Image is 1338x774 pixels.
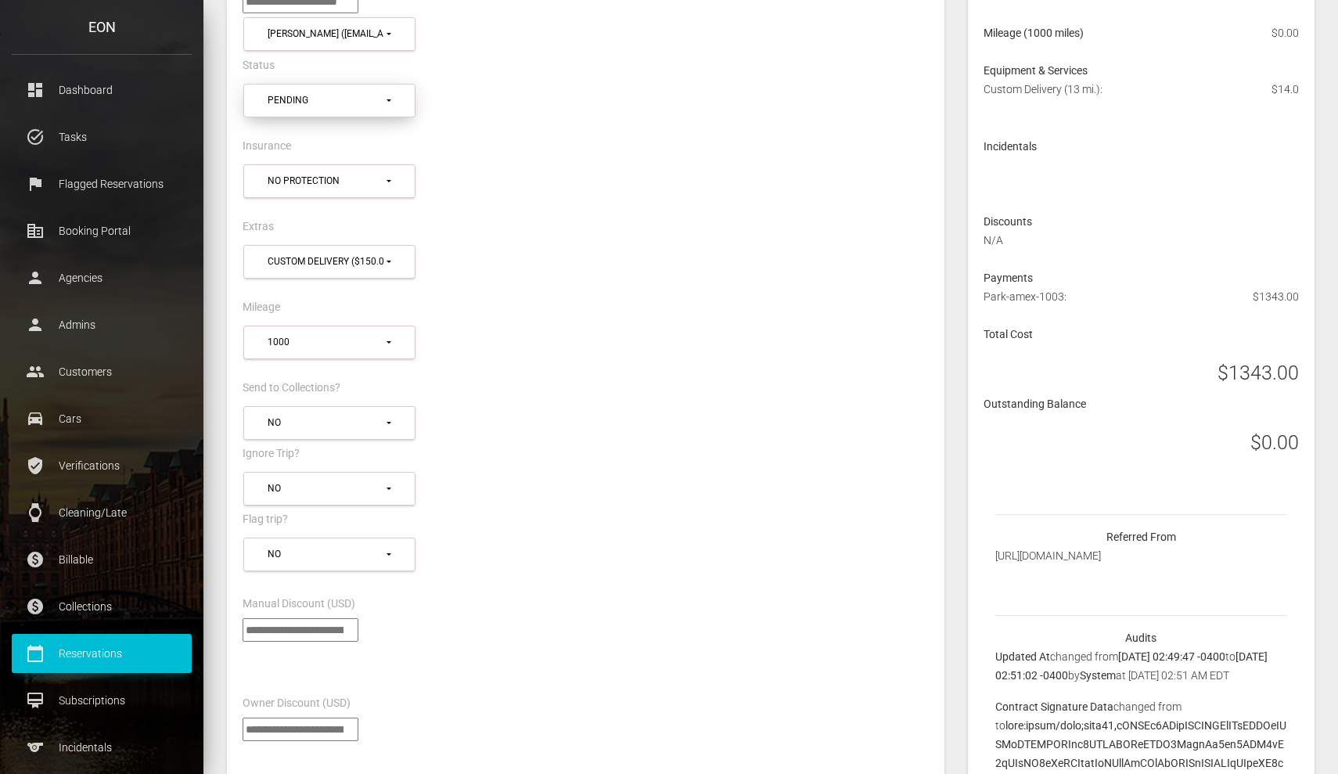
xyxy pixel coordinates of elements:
label: Extras [243,219,274,235]
button: No [243,472,415,506]
div: N/A [972,231,1311,268]
a: paid Billable [12,540,192,579]
p: Cars [23,407,180,430]
a: verified_user Verifications [12,446,192,485]
a: sports Incidentals [12,728,192,767]
div: No [268,482,384,495]
button: David Park (dpark0808@gmail.com) [243,17,415,51]
a: card_membership Subscriptions [12,681,192,720]
a: people Customers [12,352,192,391]
div: No [268,416,384,430]
p: Subscriptions [23,689,180,712]
p: Cleaning/Late [23,501,180,524]
b: System [1080,669,1116,682]
p: Admins [23,313,180,337]
p: Agencies [23,266,180,290]
a: task_alt Tasks [12,117,192,157]
p: Dashboard [23,78,180,102]
b: Updated At [995,650,1050,663]
span: $0.00 [1271,23,1299,42]
a: drive_eta Cars [12,399,192,438]
p: Billable [23,548,180,571]
h3: $1343.00 [1218,359,1299,387]
button: Custom Delivery ($150.0) [243,245,415,279]
p: Customers [23,360,180,383]
div: No Protection [268,175,384,188]
p: Verifications [23,454,180,477]
p: Flagged Reservations [23,172,180,196]
strong: Payments [984,272,1033,284]
p: Booking Portal [23,219,180,243]
strong: Referred From [1106,531,1176,543]
a: dashboard Dashboard [12,70,192,110]
strong: Outstanding Balance [984,398,1086,410]
strong: Discounts [984,215,1032,228]
label: Flag trip? [243,512,288,527]
a: person Admins [12,305,192,344]
p: Tasks [23,125,180,149]
div: No [268,548,384,561]
button: Pending [243,84,415,117]
span: Custom Delivery (13 mi.): [984,83,1102,95]
button: 1000 [243,326,415,359]
strong: Incidentals [984,140,1037,153]
strong: Equipment & Services [984,64,1088,77]
strong: Total Cost [984,328,1033,340]
strong: Mileage (1000 miles) [984,27,1084,39]
a: flag Flagged Reservations [12,164,192,203]
div: [PERSON_NAME] ([EMAIL_ADDRESS][DOMAIN_NAME]) [268,27,384,41]
a: paid Collections [12,587,192,626]
div: Custom Delivery ($150.0) [268,255,384,268]
a: calendar_today Reservations [12,634,192,673]
label: Manual Discount (USD) [243,596,355,612]
label: Ignore Trip? [243,446,300,462]
b: Contract Signature Data [995,700,1113,713]
p: Collections [23,595,180,618]
label: Status [243,58,275,74]
span: $14.0 [1271,80,1299,99]
p: changed from to by at [DATE] 02:51 AM EDT [995,647,1287,685]
div: [URL][DOMAIN_NAME] [984,546,1299,565]
label: Owner Discount (USD) [243,696,351,711]
span: $1343.00 [1253,287,1299,306]
a: person Agencies [12,258,192,297]
label: Mileage [243,300,280,315]
a: watch Cleaning/Late [12,493,192,532]
label: Send to Collections? [243,380,340,396]
p: Incidentals [23,736,180,759]
strong: Audits [1125,632,1156,644]
label: Insurance [243,139,291,154]
b: [DATE] 02:49:47 -0400 [1118,650,1225,663]
button: No [243,538,415,571]
p: Reservations [23,642,180,665]
h3: $0.00 [1250,429,1299,456]
button: No [243,406,415,440]
a: corporate_fare Booking Portal [12,211,192,250]
div: 1000 [268,336,384,349]
div: Pending [268,94,384,107]
button: No Protection [243,164,415,198]
div: Park-amex-1003: [972,287,1311,325]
